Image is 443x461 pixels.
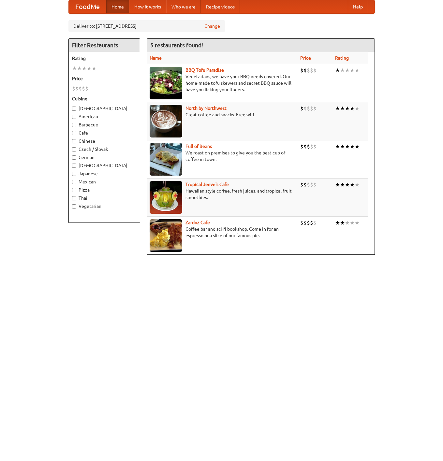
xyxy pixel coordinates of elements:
a: Full of Beans [185,144,212,149]
li: ★ [350,143,355,150]
li: $ [85,85,88,92]
li: $ [310,181,313,188]
input: Vegetarian [72,204,76,209]
li: $ [79,85,82,92]
h5: Price [72,75,137,82]
input: Cafe [72,131,76,135]
li: ★ [350,105,355,112]
li: $ [313,219,317,226]
li: ★ [345,67,350,74]
li: ★ [340,67,345,74]
li: ★ [340,181,345,188]
input: Czech / Slovak [72,147,76,151]
li: $ [313,181,317,188]
li: ★ [335,181,340,188]
li: ★ [87,65,92,72]
label: Japanese [72,170,137,177]
label: Barbecue [72,122,137,128]
label: Czech / Slovak [72,146,137,152]
label: Thai [72,195,137,201]
img: beans.jpg [150,143,182,176]
input: Barbecue [72,123,76,127]
input: Chinese [72,139,76,143]
li: $ [307,67,310,74]
label: American [72,113,137,120]
input: German [72,155,76,160]
label: Vegetarian [72,203,137,209]
p: We roast on premises to give you the best cup of coffee in town. [150,150,295,163]
li: ★ [355,105,360,112]
a: Recipe videos [201,0,240,13]
a: Zardoz Cafe [185,220,210,225]
a: Price [300,55,311,61]
ng-pluralize: 5 restaurants found! [150,42,203,48]
a: North by Northwest [185,106,227,111]
li: $ [303,181,307,188]
input: Japanese [72,172,76,176]
li: ★ [335,105,340,112]
input: American [72,115,76,119]
li: ★ [335,143,340,150]
li: $ [307,105,310,112]
li: $ [307,219,310,226]
li: $ [303,67,307,74]
li: ★ [92,65,96,72]
li: ★ [345,143,350,150]
p: Coffee bar and sci-fi bookshop. Come in for an espresso or a slice of our famous pie. [150,226,295,239]
li: $ [300,67,303,74]
input: [DEMOGRAPHIC_DATA] [72,107,76,111]
input: Pizza [72,188,76,192]
a: Help [348,0,368,13]
li: $ [300,105,303,112]
h5: Rating [72,55,137,62]
li: ★ [340,219,345,226]
li: $ [82,85,85,92]
li: ★ [355,181,360,188]
label: Mexican [72,179,137,185]
a: FoodMe [69,0,106,13]
label: German [72,154,137,161]
label: [DEMOGRAPHIC_DATA] [72,105,137,112]
li: $ [313,143,317,150]
a: Name [150,55,162,61]
li: $ [310,219,313,226]
p: Vegetarians, we have your BBQ needs covered. Our home-made tofu skewers and secret BBQ sauce will... [150,73,295,93]
label: Pizza [72,187,137,193]
img: north.jpg [150,105,182,137]
label: Chinese [72,138,137,144]
a: How it works [129,0,166,13]
img: jeeves.jpg [150,181,182,214]
li: $ [300,181,303,188]
li: $ [75,85,79,92]
a: Rating [335,55,349,61]
li: $ [72,85,75,92]
li: ★ [355,219,360,226]
img: tofuparadise.jpg [150,67,182,99]
li: $ [300,143,303,150]
a: Change [204,23,220,29]
a: Who we are [166,0,201,13]
li: ★ [355,67,360,74]
a: BBQ Tofu Paradise [185,67,224,73]
li: ★ [335,67,340,74]
li: ★ [350,67,355,74]
li: $ [300,219,303,226]
p: Hawaiian style coffee, fresh juices, and tropical fruit smoothies. [150,188,295,201]
li: ★ [72,65,77,72]
h4: Filter Restaurants [69,39,140,52]
li: $ [310,67,313,74]
label: [DEMOGRAPHIC_DATA] [72,162,137,169]
li: $ [307,143,310,150]
li: $ [307,181,310,188]
li: $ [303,143,307,150]
input: Thai [72,196,76,200]
li: ★ [350,181,355,188]
li: $ [310,105,313,112]
input: [DEMOGRAPHIC_DATA] [72,164,76,168]
li: ★ [355,143,360,150]
b: Tropical Jeeve's Cafe [185,182,229,187]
